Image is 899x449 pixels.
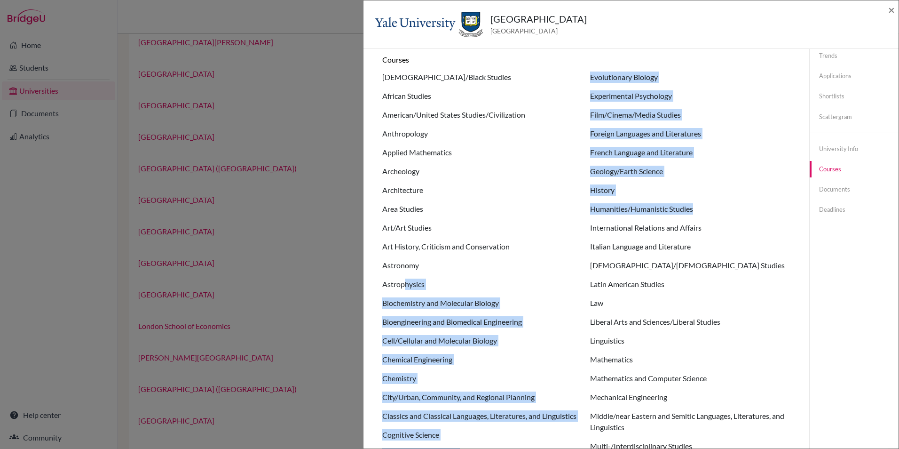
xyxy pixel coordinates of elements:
li: [DEMOGRAPHIC_DATA]/Black Studies [382,72,583,83]
li: Astronomy [382,260,583,271]
li: Film/Cinema/Media Studies [590,109,790,120]
li: Applied Mathematics [382,147,583,158]
li: Middle/near Eastern and Semitic Languages, Literatures, and Linguistics [590,410,790,433]
li: International Relations and Affairs [590,222,790,233]
li: Bioengineering and Biomedical Engineering [382,316,583,328]
li: Mathematics [590,354,790,365]
li: Geology/Earth Science [590,166,790,177]
li: Chemical Engineering [382,354,583,365]
li: Archeology [382,166,583,177]
a: Documents [810,181,899,198]
li: Art/Art Studies [382,222,583,233]
li: Astrophysics [382,279,583,290]
li: Mechanical Engineering [590,392,790,403]
li: Linguistics [590,335,790,346]
li: Cognitive Science [382,429,583,441]
li: [DEMOGRAPHIC_DATA]/[DEMOGRAPHIC_DATA] Studies [590,260,790,271]
a: Shortlists [810,88,899,104]
li: Foreign Languages and Literatures [590,128,790,139]
a: Scattergram [810,109,899,125]
li: French Language and Literature [590,147,790,158]
h6: Courses [382,55,790,64]
span: × [888,3,895,16]
li: Area Studies [382,203,583,215]
li: Cell/Cellular and Molecular Biology [382,335,583,346]
li: Evolutionary Biology [590,72,790,83]
li: African Studies [382,90,583,102]
li: Liberal Arts and Sciences/Liberal Studies [590,316,790,328]
li: Biochemistry and Molecular Biology [382,297,583,309]
li: Chemistry [382,373,583,384]
h5: [GEOGRAPHIC_DATA] [490,12,587,26]
li: Architecture [382,184,583,196]
button: Close [888,4,895,16]
li: Art History, Criticism and Conservation [382,241,583,252]
a: Deadlines [810,201,899,218]
li: Humanities/Humanistic Studies [590,203,790,215]
span: [GEOGRAPHIC_DATA] [490,26,587,36]
li: Law [590,297,790,309]
li: Latin American Studies [590,279,790,290]
img: us_yal_q1005f1x.png [375,12,483,37]
li: City/Urban, Community, and Regional Planning [382,392,583,403]
a: University info [810,141,899,157]
li: Anthropology [382,128,583,139]
li: Italian Language and Literature [590,241,790,252]
a: Courses [810,161,899,177]
li: American/United States Studies/Civilization [382,109,583,120]
li: History [590,184,790,196]
li: Classics and Classical Languages, Literatures, and Linguistics [382,410,583,422]
a: Trends [810,48,899,64]
a: Applications [810,68,899,84]
li: Mathematics and Computer Science [590,373,790,384]
li: Experimental Psychology [590,90,790,102]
